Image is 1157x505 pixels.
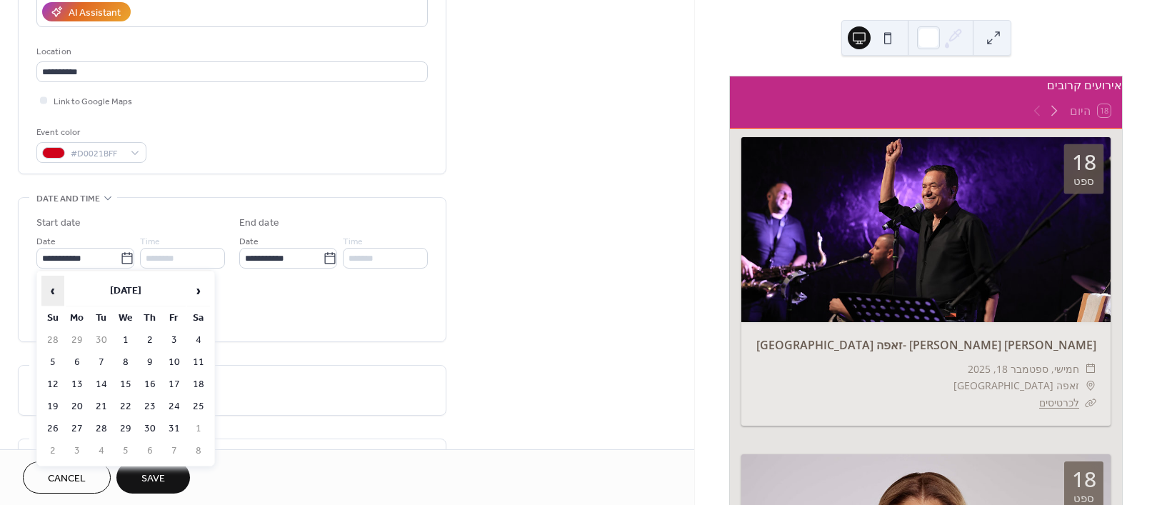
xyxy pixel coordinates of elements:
th: We [114,308,137,329]
td: 26 [41,419,64,439]
div: 18 [1072,469,1096,490]
td: 8 [114,352,137,373]
td: 17 [163,374,186,395]
span: Cancel [48,471,86,486]
td: 4 [187,330,210,351]
button: Cancel [23,461,111,494]
th: Mo [66,308,89,329]
td: 27 [66,419,89,439]
td: 31 [163,419,186,439]
span: Save [141,471,165,486]
th: Fr [163,308,186,329]
td: 7 [163,441,186,461]
div: Start date [36,216,81,231]
div: Event color [36,125,144,140]
td: 22 [114,396,137,417]
div: ​ [1085,361,1096,378]
th: Su [41,308,64,329]
th: Th [139,308,161,329]
span: Time [140,234,160,249]
a: [PERSON_NAME] [PERSON_NAME] -זאפה [GEOGRAPHIC_DATA] [756,337,1096,353]
span: ‹ [42,276,64,305]
td: 14 [90,374,113,395]
th: [DATE] [66,276,186,306]
span: Time [343,234,363,249]
td: 19 [41,396,64,417]
span: Link to Google Maps [54,94,132,109]
div: Location [36,44,425,59]
div: ספט [1073,176,1094,186]
td: 28 [90,419,113,439]
button: AI Assistant [42,2,131,21]
td: 15 [114,374,137,395]
td: 3 [66,441,89,461]
td: 28 [41,330,64,351]
td: 29 [114,419,137,439]
button: Save [116,461,190,494]
td: 9 [139,352,161,373]
span: › [188,276,209,305]
td: 24 [163,396,186,417]
span: #D0021BFF [71,146,124,161]
td: 4 [90,441,113,461]
td: 10 [163,352,186,373]
td: 12 [41,374,64,395]
td: 29 [66,330,89,351]
div: AI Assistant [69,6,121,21]
td: 20 [66,396,89,417]
span: זאפה [GEOGRAPHIC_DATA] [953,377,1079,394]
a: לכרטיסים [1039,396,1079,409]
span: Date [239,234,259,249]
td: 23 [139,396,161,417]
td: 30 [90,330,113,351]
td: 7 [90,352,113,373]
td: 18 [187,374,210,395]
div: End date [239,216,279,231]
div: ​ [1085,377,1096,394]
td: 6 [66,352,89,373]
td: 1 [114,330,137,351]
div: ספט [1073,493,1094,504]
th: Sa [187,308,210,329]
td: 30 [139,419,161,439]
span: Date [36,234,56,249]
td: 1 [187,419,210,439]
td: 6 [139,441,161,461]
td: 16 [139,374,161,395]
td: 11 [187,352,210,373]
div: 18 [1072,151,1096,173]
div: אירועים קרובים [730,76,1122,94]
td: 13 [66,374,89,395]
span: Date and time [36,191,100,206]
th: Tu [90,308,113,329]
td: 8 [187,441,210,461]
td: 21 [90,396,113,417]
td: 2 [41,441,64,461]
td: 5 [41,352,64,373]
span: חמישי, ספטמבר 18, 2025 [968,361,1079,378]
div: ​ [1085,394,1096,411]
td: 25 [187,396,210,417]
td: 3 [163,330,186,351]
td: 2 [139,330,161,351]
td: 5 [114,441,137,461]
